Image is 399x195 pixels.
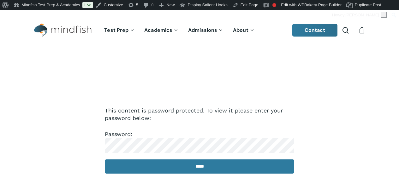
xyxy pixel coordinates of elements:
[228,28,259,33] a: About
[183,28,228,33] a: Admissions
[99,19,259,42] nav: Main Menu
[292,24,338,37] a: Contact
[105,138,294,153] input: Password:
[82,2,93,8] a: Live
[345,13,379,17] span: [PERSON_NAME]
[188,27,217,33] span: Admissions
[105,131,294,148] label: Password:
[330,10,389,20] a: Howdy,
[358,27,365,34] a: Cart
[105,107,294,130] p: This content is password protected. To view it please enter your password below:
[140,28,183,33] a: Academics
[272,3,276,7] div: Focus keyphrase not set
[144,27,172,33] span: Academics
[305,27,325,33] span: Contact
[233,27,248,33] span: About
[25,19,374,42] header: Main Menu
[99,28,140,33] a: Test Prep
[104,27,128,33] span: Test Prep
